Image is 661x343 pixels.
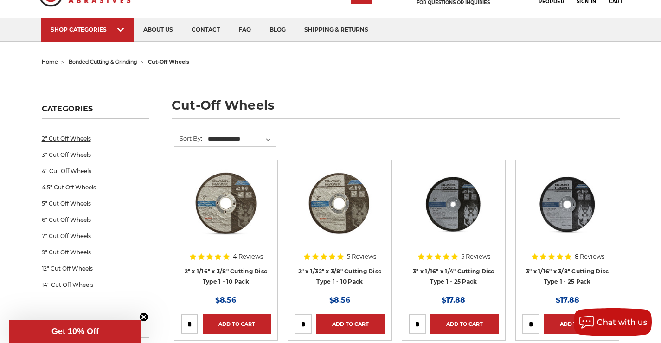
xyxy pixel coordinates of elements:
a: 3" x 1/16" x 1/4" Cutting Disc Type 1 - 25 Pack [413,268,494,285]
span: $17.88 [556,296,579,304]
a: 3" Cut Off Wheels [42,147,149,163]
a: Add to Cart [430,314,499,334]
span: cut-off wheels [148,58,189,65]
a: 2" x 1/16" x 3/8" Cutting Disc Type 1 - 10 Pack [185,268,268,285]
a: 7" Cut Off Wheels [42,228,149,244]
a: Add to Cart [316,314,385,334]
a: 3" x 1/16" x 3/8" Cutting Disc [522,167,612,257]
a: 5" Cut Off Wheels [42,195,149,212]
a: 14" Cut Off Wheels [42,277,149,293]
span: 5 Reviews [347,253,376,259]
img: 3” x .0625” x 1/4” Die Grinder Cut-Off Wheels by Black Hawk Abrasives [417,167,491,241]
span: Chat with us [597,318,647,327]
span: $8.56 [329,296,350,304]
span: 8 Reviews [575,253,604,259]
a: 4" Cut Off Wheels [42,163,149,179]
a: about us [134,18,182,42]
h1: cut-off wheels [172,99,620,119]
a: 12" Cut Off Wheels [42,260,149,277]
a: bonded cutting & grinding [69,58,137,65]
div: Get 10% OffClose teaser [9,320,141,343]
a: faq [229,18,260,42]
a: 2" x 1/16" x 3/8" Cut Off Wheel [181,167,271,257]
a: blog [260,18,295,42]
span: Get 10% Off [51,327,99,336]
span: 4 Reviews [233,253,263,259]
a: Add to Cart [203,314,271,334]
a: 3” x .0625” x 1/4” Die Grinder Cut-Off Wheels by Black Hawk Abrasives [409,167,499,257]
a: Add to Cart [544,314,612,334]
a: 6" Cut Off Wheels [42,212,149,228]
span: $8.56 [215,296,236,304]
img: 2" x 1/32" x 3/8" Cut Off Wheel [302,167,377,241]
a: 3" x 1/16" x 3/8" Cutting Disc Type 1 - 25 Pack [526,268,609,285]
a: contact [182,18,229,42]
img: 3" x 1/16" x 3/8" Cutting Disc [530,167,604,241]
a: home [42,58,58,65]
button: Chat with us [574,308,652,336]
h5: Categories [42,104,149,119]
label: Sort By: [174,131,202,145]
div: SHOP CATEGORIES [51,26,125,33]
a: 2" x 1/32" x 3/8" Cutting Disc Type 1 - 10 Pack [298,268,382,285]
select: Sort By: [206,132,276,146]
a: 2" x 1/32" x 3/8" Cut Off Wheel [295,167,385,257]
a: 2" Cut Off Wheels [42,130,149,147]
a: 9" Cut Off Wheels [42,244,149,260]
span: 5 Reviews [461,253,490,259]
img: 2" x 1/16" x 3/8" Cut Off Wheel [189,167,263,241]
a: 4.5" Cut Off Wheels [42,179,149,195]
a: shipping & returns [295,18,378,42]
button: Close teaser [139,312,148,322]
span: $17.88 [442,296,465,304]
